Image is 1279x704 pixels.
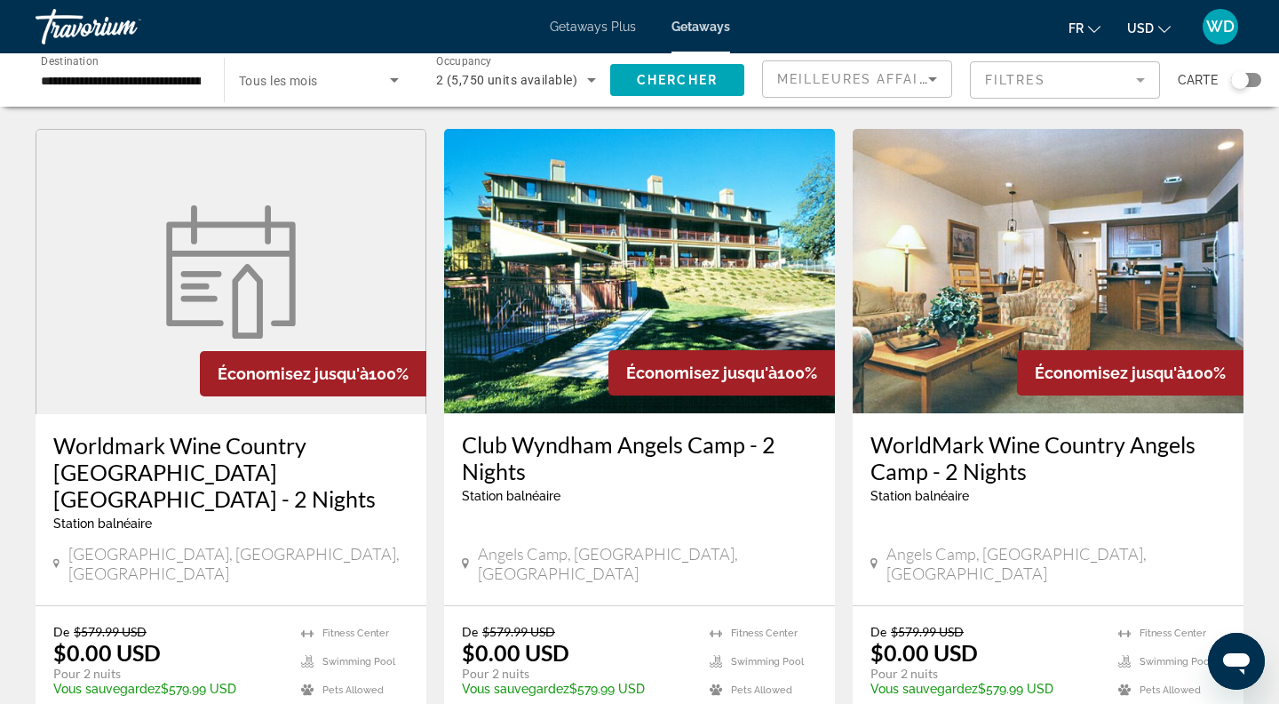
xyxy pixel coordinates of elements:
div: 100% [200,351,426,396]
p: Pour 2 nuits [870,666,1100,682]
button: Filter [970,60,1160,100]
span: De [462,624,478,639]
img: 5489E01X.jpg [444,129,835,413]
p: $0.00 USD [462,639,569,666]
span: Économisez jusqu'à [626,364,777,382]
span: USD [1127,21,1154,36]
span: Swimming Pool [322,656,395,668]
p: $0.00 USD [53,639,161,666]
p: $579.99 USD [53,682,283,696]
button: Chercher [610,64,744,96]
a: Getaways [671,20,730,34]
span: Vous sauvegardez [53,682,161,696]
span: Pets Allowed [322,684,384,696]
a: Club Wyndham Angels Camp - 2 Nights [462,431,817,484]
p: $579.99 USD [870,682,1100,696]
img: 5489I01X.jpg [853,129,1243,413]
p: Pour 2 nuits [462,666,692,682]
iframe: Bouton de lancement de la fenêtre de messagerie [1208,633,1265,690]
span: Destination [41,54,99,67]
span: 2 (5,750 units available) [436,73,577,87]
span: De [870,624,886,639]
span: Vous sauvegardez [870,682,978,696]
span: Pets Allowed [1140,684,1201,696]
p: $579.99 USD [462,682,692,696]
p: $0.00 USD [870,639,978,666]
span: WD [1206,18,1235,36]
span: Angels Camp, [GEOGRAPHIC_DATA], [GEOGRAPHIC_DATA] [478,544,817,583]
a: Travorium [36,4,213,50]
span: Vous sauvegardez [462,682,569,696]
span: Swimming Pool [1140,656,1212,668]
span: $579.99 USD [891,624,964,639]
span: De [53,624,69,639]
p: Pour 2 nuits [53,666,283,682]
span: Station balnéaire [870,489,969,503]
span: Meilleures affaires [777,72,948,86]
div: 100% [608,350,835,396]
span: Économisez jusqu'à [1035,364,1186,382]
span: Fitness Center [1140,628,1206,639]
mat-select: Sort by [777,68,937,90]
span: Chercher [637,73,718,87]
button: Change language [1068,15,1100,41]
button: User Menu [1197,8,1243,45]
span: Tous les mois [239,74,318,88]
span: fr [1068,21,1084,36]
span: $579.99 USD [482,624,555,639]
span: Swimming Pool [731,656,804,668]
span: Fitness Center [322,628,389,639]
a: Getaways Plus [550,20,636,34]
a: WorldMark Wine Country Angels Camp - 2 Nights [870,431,1226,484]
span: Station balnéaire [53,516,152,531]
a: Worldmark Wine Country [GEOGRAPHIC_DATA] [GEOGRAPHIC_DATA] - 2 Nights [53,432,409,512]
span: Station balnéaire [462,489,560,503]
span: Économisez jusqu'à [218,364,369,383]
img: week.svg [155,205,306,339]
span: [GEOGRAPHIC_DATA], [GEOGRAPHIC_DATA], [GEOGRAPHIC_DATA] [68,544,409,583]
span: Fitness Center [731,628,798,639]
div: 100% [1017,350,1243,396]
span: Angels Camp, [GEOGRAPHIC_DATA], [GEOGRAPHIC_DATA] [886,544,1226,583]
button: Change currency [1127,15,1171,41]
span: $579.99 USD [74,624,147,639]
span: Occupancy [436,55,492,68]
span: Pets Allowed [731,684,792,696]
span: Carte [1178,68,1218,92]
